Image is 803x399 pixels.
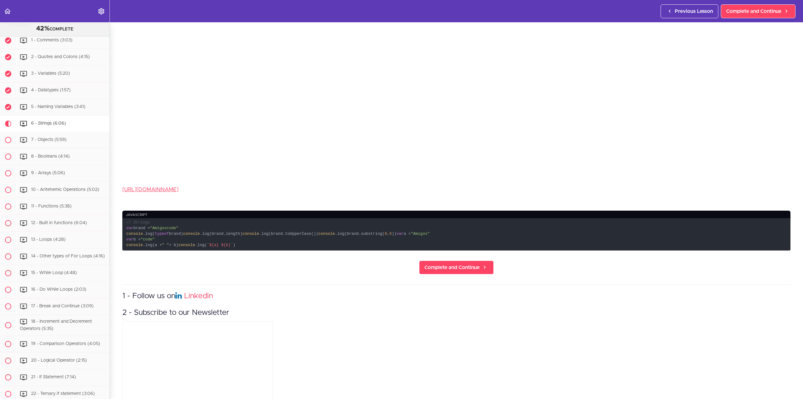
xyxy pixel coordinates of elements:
span: 3 - Variables (5:20) [31,72,70,76]
h3: 1 - Follow us on [122,291,790,301]
svg: Back to course curriculum [4,8,11,15]
svg: Settings Menu [98,8,105,15]
span: 12 - Built in functions (6:04) [31,221,87,225]
span: 4 - Datatypes (1:57) [31,88,71,93]
span: 8 - Booleans (4:14) [31,154,70,159]
span: 15 - While Loop (4:48) [31,271,77,275]
span: 18 - Increment and Decrement Operators (5:35) [20,320,92,331]
span: ` ` [207,243,233,247]
a: LinkedIn [184,292,213,300]
span: console [126,232,143,236]
span: 7 - Objects (5:59) [31,138,66,142]
span: "Amigos" [411,232,430,236]
span: 19 - Comparison Operators (4:05) [31,342,100,346]
a: Complete and Continue [419,261,494,274]
a: [URL][DOMAIN_NAME] [122,187,178,192]
span: console [242,232,259,236]
span: var [396,232,404,236]
span: 6 [390,232,392,236]
span: ${a} [209,243,219,247]
span: console [318,232,335,236]
a: Previous Lesson [661,4,718,18]
span: console [178,243,195,247]
span: console [183,232,200,236]
h3: 2 - Subscribe to our Newsletter [122,308,790,318]
div: COMPLETE [8,25,102,33]
span: 13 - Loops (4:28) [31,238,66,242]
span: 5 - Naming Variables (3:41) [31,105,85,109]
span: "Amigoscode" [150,226,178,230]
span: Previous Lesson [675,8,713,15]
span: ${b} [221,243,231,247]
span: 0 [385,232,387,236]
span: 10 - Aritehemic Operations (5:02) [31,188,99,192]
span: typeof [155,232,169,236]
span: Complete and Continue [424,264,480,271]
span: 11 - Functions (5:38) [31,204,72,209]
span: 2 - Quotes and Colons (4:15) [31,55,90,59]
code: brand = .log( brand) .log(brand.length) .log(brand.toUpperCase()) .log(brand.substring( , )) a = ... [122,218,790,251]
span: 14 - Other types of For Loops (4:16) [31,254,105,259]
span: 9 - Arrays (5:06) [31,171,65,175]
span: 21 - If Statement (7:14) [31,375,76,379]
span: // Strings [126,220,150,225]
span: var [126,237,134,242]
span: var [126,226,134,230]
span: 20 - Logical Operator (2:15) [31,358,87,363]
a: Complete and Continue [721,4,795,18]
span: "code" [141,237,155,242]
span: Complete and Continue [726,8,781,15]
span: 16 - Do While Loops (2:03) [31,288,86,292]
span: 22 - Ternary if statement (3:06) [31,391,95,396]
span: 42% [36,25,50,32]
span: console [126,243,143,247]
div: javascript [122,211,790,219]
span: 6 - Strings (6:06) [31,121,66,126]
span: " " [162,243,169,247]
span: 17 - Break and Continue (3:09) [31,304,93,309]
span: 1 - Comments (3:03) [31,38,72,43]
